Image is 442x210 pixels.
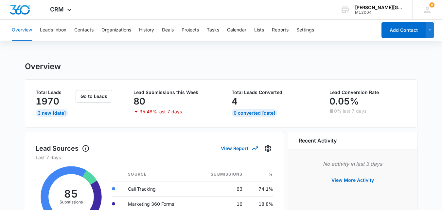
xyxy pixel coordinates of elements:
div: notifications count [429,2,434,8]
p: 0.05% [329,96,359,106]
button: View More Activity [325,172,380,188]
p: Total Leads Converted [232,90,309,95]
div: account id [355,10,403,15]
button: Contacts [74,20,94,41]
p: Lead Submissions this Week [133,90,210,95]
button: Reports [272,20,289,41]
button: Tasks [207,20,219,41]
button: Settings [263,143,273,154]
button: Organizations [101,20,131,41]
p: 1970 [36,96,59,106]
div: 3 New [DATE] [36,109,68,117]
th: Source [123,167,194,181]
h6: Recent Activity [299,137,337,144]
th: % [248,167,273,181]
h1: Overview [25,62,61,71]
p: 80 [133,96,145,106]
td: 74.1% [248,181,273,196]
span: CRM [50,6,64,13]
button: Calendar [227,20,246,41]
p: 0% last 7 days [334,109,366,113]
button: View Report [221,143,257,154]
td: 63 [194,181,248,196]
button: Leads Inbox [40,20,66,41]
div: account name [355,5,403,10]
td: Call Tracking [123,181,194,196]
p: Total Leads [36,90,75,95]
th: Submissions [194,167,248,181]
a: Go to Leads [76,93,112,99]
span: 8 [429,2,434,8]
button: Go to Leads [76,90,112,103]
button: Projects [182,20,199,41]
p: Lead Conversion Rate [329,90,407,95]
button: Settings [296,20,314,41]
button: History [139,20,154,41]
h1: Lead Sources [36,143,90,153]
p: No activity in last 3 days [299,160,407,168]
button: Lists [254,20,264,41]
p: 35.48% last 7 days [139,109,182,114]
button: Deals [162,20,174,41]
p: Last 7 days [36,154,273,161]
button: Overview [12,20,32,41]
div: 0 Converted [DATE] [232,109,277,117]
button: Add Contact [381,22,426,38]
p: 4 [232,96,238,106]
